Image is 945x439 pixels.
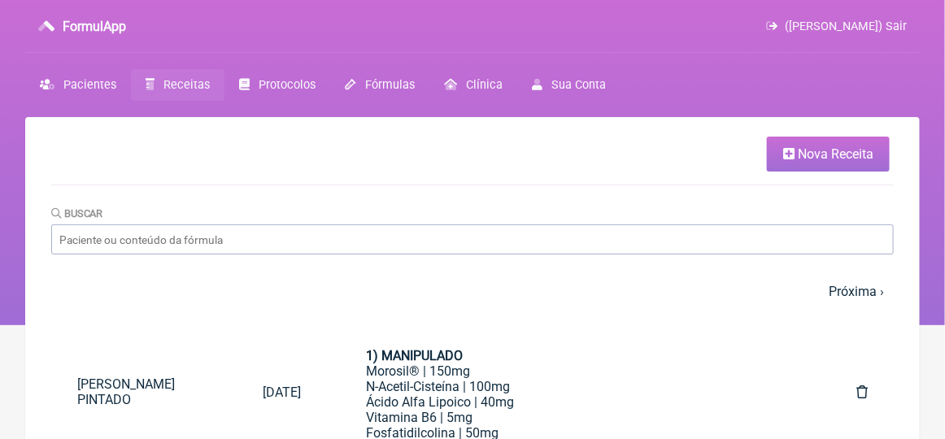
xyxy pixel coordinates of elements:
[51,224,894,254] input: Paciente ou conteúdo da fórmula
[131,69,224,101] a: Receitas
[517,69,621,101] a: Sua Conta
[785,20,907,33] span: ([PERSON_NAME]) Sair
[51,363,237,420] a: [PERSON_NAME] PINTADO
[163,78,210,92] span: Receitas
[551,78,606,92] span: Sua Conta
[25,69,131,101] a: Pacientes
[767,20,907,33] a: ([PERSON_NAME]) Sair
[237,372,327,413] a: [DATE]
[331,69,429,101] a: Fórmulas
[366,379,791,394] div: N-Acetil-Cisteína | 100mg
[63,19,126,34] h3: FormulApp
[366,363,791,379] div: Morosil® | 150mg
[366,394,791,410] div: Ácido Alfa Lipoico | 40mg
[51,207,103,219] label: Buscar
[365,78,415,92] span: Fórmulas
[366,348,463,363] strong: 1) MANIPULADO
[259,78,316,92] span: Protocolos
[767,137,890,172] a: Nova Receita
[798,146,873,162] span: Nova Receita
[429,69,517,101] a: Clínica
[829,284,884,299] a: Próxima ›
[466,78,503,92] span: Clínica
[63,78,116,92] span: Pacientes
[224,69,330,101] a: Protocolos
[51,274,894,309] nav: pager
[366,410,791,425] div: Vitamina B6 | 5mg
